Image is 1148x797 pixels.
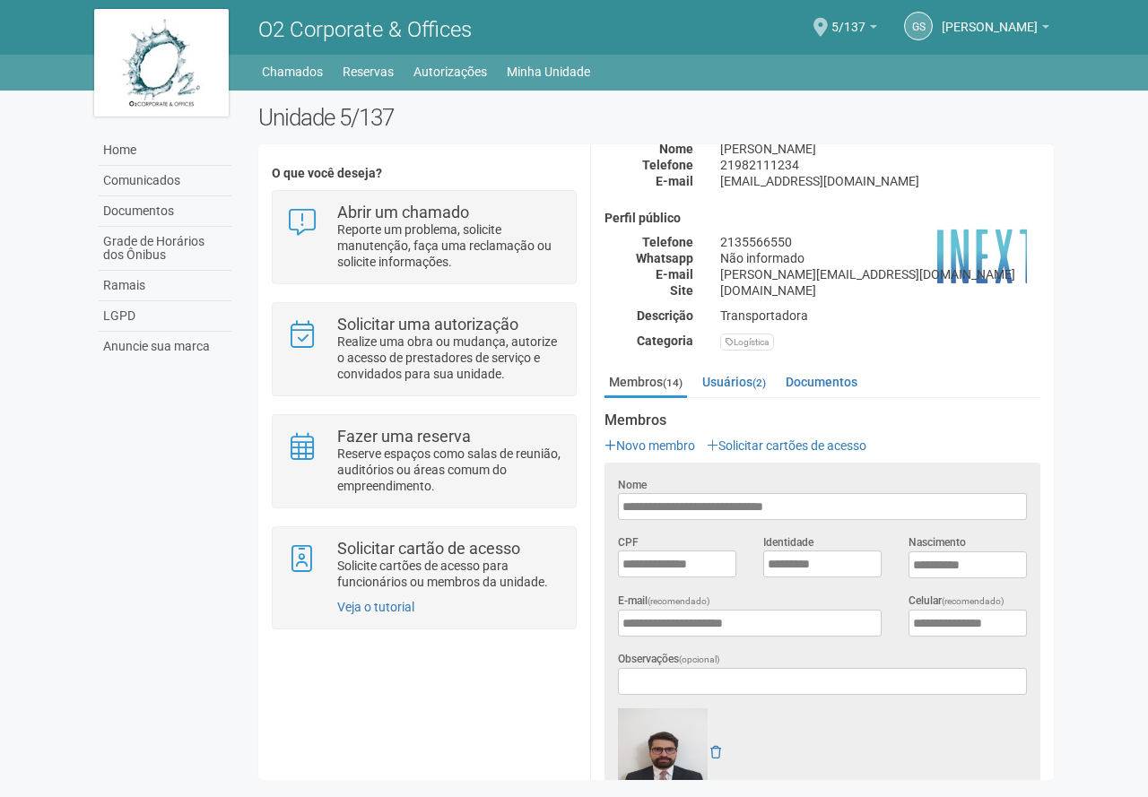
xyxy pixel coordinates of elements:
a: 5/137 [831,22,877,37]
a: Minha Unidade [507,59,590,84]
a: Membros(14) [604,368,687,398]
strong: Site [670,283,693,298]
div: [EMAIL_ADDRESS][DOMAIN_NAME] [707,173,1054,189]
a: Usuários(2) [698,368,770,395]
div: 2135566550 [707,234,1054,250]
strong: Nome [659,142,693,156]
h4: Perfil público [604,212,1040,225]
h4: O que você deseja? [272,167,576,180]
p: Realize uma obra ou mudança, autorize o acesso de prestadores de serviço e convidados para sua un... [337,334,562,382]
strong: Descrição [637,308,693,323]
a: Fazer uma reserva Reserve espaços como salas de reunião, auditórios ou áreas comum do empreendime... [286,429,561,494]
div: Não informado [707,250,1054,266]
span: O2 Corporate & Offices [258,17,472,42]
strong: Fazer uma reserva [337,427,471,446]
div: [PERSON_NAME][EMAIL_ADDRESS][DOMAIN_NAME] [707,266,1054,282]
div: Transportadora [707,308,1054,324]
strong: Abrir um chamado [337,203,469,221]
div: [DOMAIN_NAME] [707,282,1054,299]
label: Identidade [763,534,813,550]
span: GILBERTO STIEBLER FILHO [942,3,1038,34]
strong: E-mail [656,267,693,282]
strong: Solicitar uma autorização [337,315,518,334]
p: Reserve espaços como salas de reunião, auditórios ou áreas comum do empreendimento. [337,446,562,494]
a: [PERSON_NAME] [942,22,1049,37]
div: [PERSON_NAME] [707,141,1054,157]
div: Logística [720,334,774,351]
span: (recomendado) [942,596,1004,606]
a: Comunicados [99,166,231,196]
strong: Membros [604,412,1040,429]
strong: Telefone [642,158,693,172]
h2: Unidade 5/137 [258,104,1054,131]
a: Anuncie sua marca [99,332,231,361]
a: Autorizações [413,59,487,84]
span: 5/137 [831,3,865,34]
small: (2) [752,377,766,389]
label: Observações [618,651,720,668]
label: Nome [618,477,647,493]
a: Documentos [99,196,231,227]
a: Documentos [781,368,862,395]
strong: Whatsapp [636,251,693,265]
a: Solicitar cartão de acesso Solicite cartões de acesso para funcionários ou membros da unidade. [286,541,561,590]
a: Grade de Horários dos Ônibus [99,227,231,271]
strong: Solicitar cartão de acesso [337,539,520,558]
a: Chamados [262,59,323,84]
a: Home [99,135,231,166]
img: logo.jpg [94,9,229,117]
small: (14) [663,377,683,389]
span: (opcional) [679,654,720,664]
a: GS [904,12,933,40]
a: Abrir um chamado Reporte um problema, solicite manutenção, faça uma reclamação ou solicite inform... [286,204,561,270]
span: (recomendado) [648,596,710,606]
a: Solicitar cartões de acesso [707,438,866,453]
p: Reporte um problema, solicite manutenção, faça uma reclamação ou solicite informações. [337,221,562,270]
strong: E-mail [656,174,693,188]
a: Remover [710,745,721,759]
strong: Telefone [642,235,693,249]
img: business.png [937,212,1027,301]
strong: Categoria [637,334,693,348]
label: Celular [909,593,1004,610]
a: Solicitar uma autorização Realize uma obra ou mudança, autorize o acesso de prestadores de serviç... [286,316,561,382]
a: Veja o tutorial [337,600,414,614]
label: E-mail [618,593,710,610]
a: Reservas [343,59,394,84]
div: 21982111234 [707,157,1054,173]
a: Novo membro [604,438,695,453]
p: Solicite cartões de acesso para funcionários ou membros da unidade. [337,558,562,590]
label: CPF [618,534,639,550]
a: LGPD [99,301,231,332]
label: Nascimento [909,534,966,550]
a: Ramais [99,271,231,301]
